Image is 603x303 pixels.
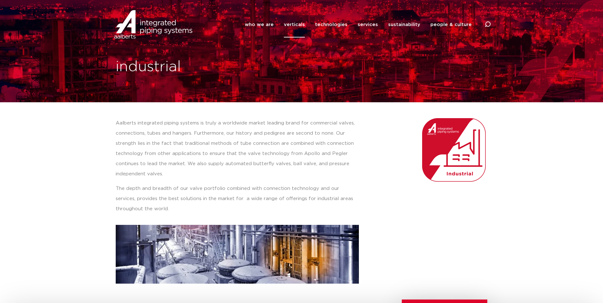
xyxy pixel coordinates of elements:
a: sustainability [388,12,420,37]
a: technologies [315,12,347,37]
nav: Menu [245,12,472,37]
p: Aalberts integrated piping systems is truly a worldwide market leading brand for commercial valve... [116,118,359,179]
a: who we are [245,12,274,37]
p: The depth and breadth of our valve portfolio combined with connection technology and our services... [116,184,359,214]
a: verticals [284,12,305,37]
a: services [358,12,378,37]
img: Aalberts_IPS_icon_industrial_rgb [422,118,486,182]
h1: industrial [116,57,298,77]
a: people & culture [430,12,472,37]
